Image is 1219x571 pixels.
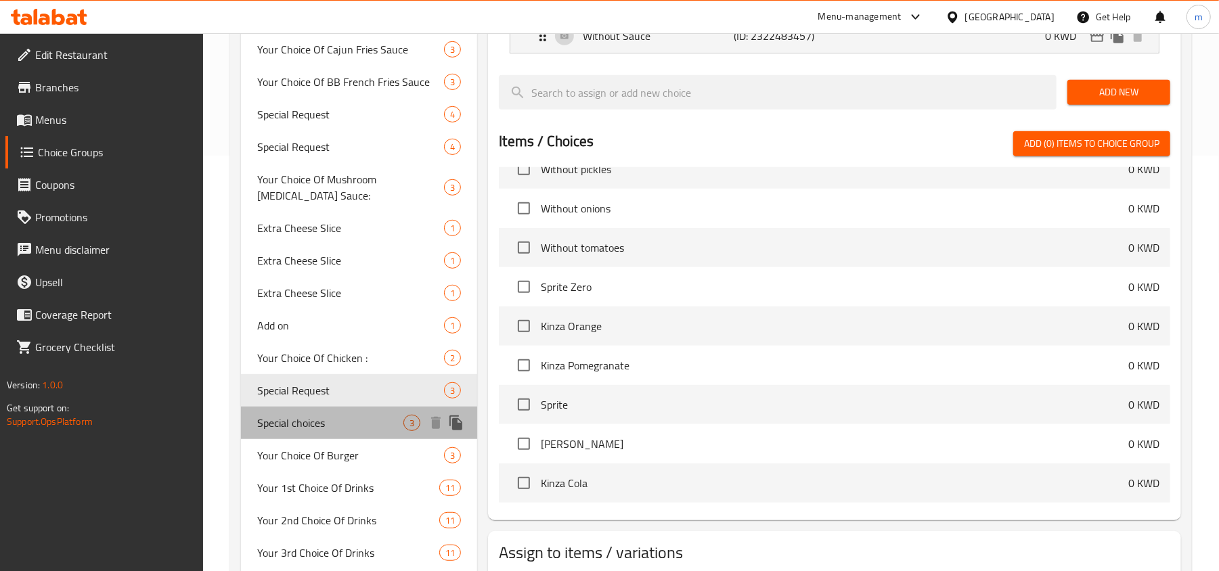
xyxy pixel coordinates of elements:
[440,547,460,559] span: 11
[444,41,461,58] div: Choices
[35,47,193,63] span: Edit Restaurant
[241,98,477,131] div: Special Request4
[510,430,538,458] span: Select choice
[257,252,444,269] span: Extra Cheese Slice
[1087,26,1107,46] button: edit
[499,542,1170,564] h2: Assign to items / variations
[5,39,204,71] a: Edit Restaurant
[35,79,193,95] span: Branches
[1013,131,1170,156] button: Add (0) items to choice group
[445,384,460,397] span: 3
[241,472,477,504] div: Your 1st Choice Of Drinks11
[444,447,461,463] div: Choices
[257,512,439,528] span: Your 2nd Choice Of Drinks
[7,399,69,417] span: Get support on:
[1128,436,1159,452] p: 0 KWD
[35,209,193,225] span: Promotions
[445,319,460,332] span: 1
[510,194,538,223] span: Select choice
[257,545,439,561] span: Your 3rd Choice Of Drinks
[444,285,461,301] div: Choices
[257,350,444,366] span: Your Choice Of Chicken :
[445,43,460,56] span: 3
[241,66,477,98] div: Your Choice Of BB French Fries Sauce3
[510,233,538,262] span: Select choice
[241,309,477,342] div: Add on1
[257,382,444,398] span: Special Request
[439,545,461,561] div: Choices
[257,41,444,58] span: Your Choice Of Cajun Fries Sauce
[257,220,444,236] span: Extra Cheese Slice
[444,106,461,122] div: Choices
[541,200,1128,216] span: Without onions
[1107,26,1128,46] button: duplicate
[7,413,93,430] a: Support.OpsPlatform
[541,279,1128,295] span: Sprite Zero
[1045,28,1087,44] p: 0 KWD
[241,374,477,407] div: Special Request3
[241,131,477,163] div: Special Request4
[257,317,444,334] span: Add on
[5,233,204,266] a: Menu disclaimer
[499,75,1057,110] input: search
[1078,84,1159,101] span: Add New
[541,357,1128,373] span: Kinza Pomegranate
[35,339,193,355] span: Grocery Checklist
[444,74,461,90] div: Choices
[445,352,460,365] span: 2
[257,285,444,301] span: Extra Cheese Slice
[541,318,1128,334] span: Kinza Orange
[445,449,460,462] span: 3
[510,312,538,340] span: Select choice
[583,28,734,44] p: Without Sauce
[445,222,460,235] span: 1
[445,141,460,154] span: 4
[444,382,461,398] div: Choices
[445,108,460,121] span: 4
[444,317,461,334] div: Choices
[440,514,460,527] span: 11
[5,266,204,298] a: Upsell
[965,9,1055,24] div: [GEOGRAPHIC_DATA]
[440,482,460,495] span: 11
[35,274,193,290] span: Upsell
[257,415,403,431] span: Special choices
[510,390,538,419] span: Select choice
[1128,200,1159,216] p: 0 KWD
[241,504,477,536] div: Your 2nd Choice Of Drinks11
[1128,279,1159,295] p: 0 KWD
[1195,9,1203,24] span: m
[439,512,461,528] div: Choices
[404,417,420,430] span: 3
[5,71,204,104] a: Branches
[257,447,444,463] span: Your Choice Of Burger
[1128,161,1159,177] p: 0 KWD
[499,131,594,152] h2: Items / Choices
[1128,396,1159,413] p: 0 KWD
[541,161,1128,177] span: Without pickles
[35,112,193,128] span: Menus
[5,136,204,168] a: Choice Groups
[444,139,461,155] div: Choices
[241,163,477,212] div: Your Choice Of Mushroom [MEDICAL_DATA] Sauce:3
[426,413,446,433] button: delete
[257,139,444,155] span: Special Request
[510,469,538,497] span: Select choice
[510,351,538,380] span: Select choice
[1128,475,1159,491] p: 0 KWD
[241,277,477,309] div: Extra Cheese Slice1
[35,306,193,323] span: Coverage Report
[1128,318,1159,334] p: 0 KWD
[445,254,460,267] span: 1
[1128,26,1148,46] button: delete
[1024,135,1159,152] span: Add (0) items to choice group
[5,298,204,331] a: Coverage Report
[241,244,477,277] div: Extra Cheese Slice1
[1128,239,1159,256] p: 0 KWD
[446,413,466,433] button: duplicate
[257,480,439,496] span: Your 1st Choice Of Drinks
[241,439,477,472] div: Your Choice Of Burger3
[241,33,477,66] div: Your Choice Of Cajun Fries Sauce3
[5,331,204,363] a: Grocery Checklist
[257,74,444,90] span: Your Choice Of BB French Fries Sauce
